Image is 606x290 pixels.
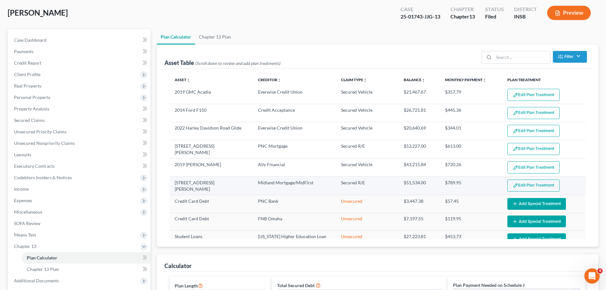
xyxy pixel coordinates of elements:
a: Case Dashboard [9,34,150,46]
a: Lawsuits [9,149,150,160]
td: [STREET_ADDRESS][PERSON_NAME] [170,140,253,159]
span: SOFA Review [14,221,40,226]
div: District [514,6,537,13]
td: Credit Card Debt [170,195,253,213]
td: $26,721.81 [399,104,440,122]
span: Secured Claims [14,117,45,123]
span: 4 [597,268,603,273]
a: Secured Claims [9,115,150,126]
td: $7,197.55 [399,213,440,230]
a: Claim Typeunfold_more [341,77,367,82]
label: Total Secured Debt [277,282,315,289]
a: Chapter 13 Plan [195,29,235,45]
label: Plan Length [175,282,203,289]
a: Unsecured Nonpriority Claims [9,138,150,149]
span: Case Dashboard [14,37,46,43]
img: edit-pencil-c1479a1de80d8dea1e2430c2f745a3c6a07e9d7aa2eeffe225670001d78357a8.svg [513,92,518,98]
span: [PERSON_NAME] [8,8,68,17]
span: Payments [14,49,33,54]
img: edit-pencil-c1479a1de80d8dea1e2430c2f745a3c6a07e9d7aa2eeffe225670001d78357a8.svg [513,128,518,134]
div: 25-01743-JJG-13 [401,13,440,20]
i: unfold_more [363,78,367,82]
div: Case [401,6,440,13]
i: unfold_more [421,78,425,82]
td: $57.45 [440,195,502,213]
td: $119.95 [440,213,502,230]
button: Preview [547,6,591,20]
button: Add Special Treatment [507,198,566,210]
td: $357.79 [440,86,502,104]
td: $51,534.00 [399,176,440,195]
td: PNC Bank [253,195,336,213]
div: INSB [514,13,537,20]
span: Expenses [14,198,32,203]
label: Plan Payment Needed on Schedule J [453,282,525,288]
i: unfold_more [186,78,190,82]
img: edit-pencil-c1479a1de80d8dea1e2430c2f745a3c6a07e9d7aa2eeffe225670001d78357a8.svg [513,183,518,188]
button: Add Special Treatment [507,216,566,227]
td: $3,447.38 [399,195,440,213]
a: Payments [9,46,150,57]
a: Creditorunfold_more [258,77,281,82]
td: Secured Vehicle [336,86,398,104]
td: $613.00 [440,140,502,159]
div: Asset Table [164,59,281,67]
span: Unsecured Priority Claims [14,129,66,134]
a: Chapter 13 Plan [22,264,150,275]
td: [STREET_ADDRESS][PERSON_NAME] [170,176,253,195]
a: Executory Contracts [9,160,150,172]
div: Chapter [450,13,475,20]
a: Property Analysis [9,103,150,115]
td: [US_STATE] Higher Education Loan [253,230,336,248]
td: Everwise Credit Union [253,86,336,104]
td: Midland Mortgage/MidFirst [253,176,336,195]
img: edit-pencil-c1479a1de80d8dea1e2430c2f745a3c6a07e9d7aa2eeffe225670001d78357a8.svg [513,110,518,116]
button: Edit Plan Treatment [507,89,560,101]
img: edit-pencil-c1479a1de80d8dea1e2430c2f745a3c6a07e9d7aa2eeffe225670001d78357a8.svg [513,146,518,152]
button: Add Special Treatment [507,233,566,245]
span: Executory Contracts [14,163,55,169]
a: Unsecured Priority Claims [9,126,150,138]
td: Secured R/E [336,176,398,195]
td: 2019 GMC Acadia [170,86,253,104]
span: Unsecured Nonpriority Claims [14,140,75,146]
span: Additional Documents [14,278,59,283]
div: Chapter [450,6,475,13]
td: $20,640.69 [399,122,440,140]
td: Unsecured [336,230,398,248]
div: Calculator [164,262,192,270]
span: Real Property [14,83,41,88]
th: Plan Treatment [502,74,586,86]
td: $789.95 [440,176,502,195]
a: Monthly Paymentunfold_more [445,77,486,82]
button: Edit Plan Treatment [507,125,560,137]
span: Chapter 13 Plan [27,266,59,272]
img: edit-pencil-c1479a1de80d8dea1e2430c2f745a3c6a07e9d7aa2eeffe225670001d78357a8.svg [513,165,518,170]
a: Plan Calculator [157,29,195,45]
td: Credit Card Debt [170,213,253,230]
td: $445.36 [440,104,502,122]
td: Secured Vehicle [336,104,398,122]
span: Means Test [14,232,36,237]
span: Income [14,186,29,192]
span: Property Analysis [14,106,49,111]
span: 13 [469,13,475,19]
span: Credit Report [14,60,41,66]
a: Plan Calculator [22,252,150,264]
td: Unsecured [336,213,398,230]
span: (Scroll down to review and add plan treatments) [195,60,281,66]
span: Chapter 13 [14,244,36,249]
a: SOFA Review [9,218,150,229]
td: Credit Acceptance [253,104,336,122]
button: Edit Plan Treatment [507,161,560,173]
span: Codebtors Insiders & Notices [14,175,72,180]
iframe: Intercom live chat [584,268,600,284]
td: 2022 Harley Davidson Road Glide [170,122,253,140]
div: Filed [485,13,504,20]
button: Edit Plan Treatment [507,143,560,155]
td: Everwise Credit Union [253,122,336,140]
td: 2014 Ford F150 [170,104,253,122]
td: 2019 [PERSON_NAME] [170,159,253,176]
td: $53,227.00 [399,140,440,159]
span: Miscellaneous [14,209,42,215]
